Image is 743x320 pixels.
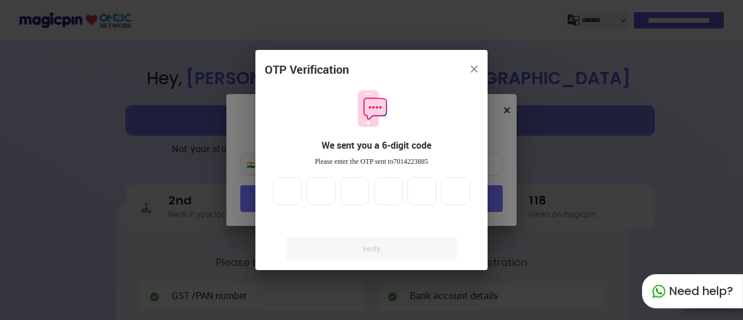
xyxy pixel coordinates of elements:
div: Please enter the OTP sent to 7014223885 [265,157,478,167]
div: OTP Verification [265,62,349,78]
div: We sent you a 6-digit code [274,139,478,152]
div: Need help? [642,274,743,308]
button: close [464,59,485,80]
a: Verify [286,237,457,261]
img: otpMessageIcon.11fa9bf9.svg [352,89,391,128]
img: whatapp_green.7240e66a.svg [652,285,666,299]
img: 8zTxi7IzMsfkYqyYgBgfvSHvmzQA9juT1O3mhMgBDT8p5s20zMZ2JbefE1IEBlkXHwa7wAFxGwdILBLhkAAAAASUVORK5CYII= [471,66,478,73]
